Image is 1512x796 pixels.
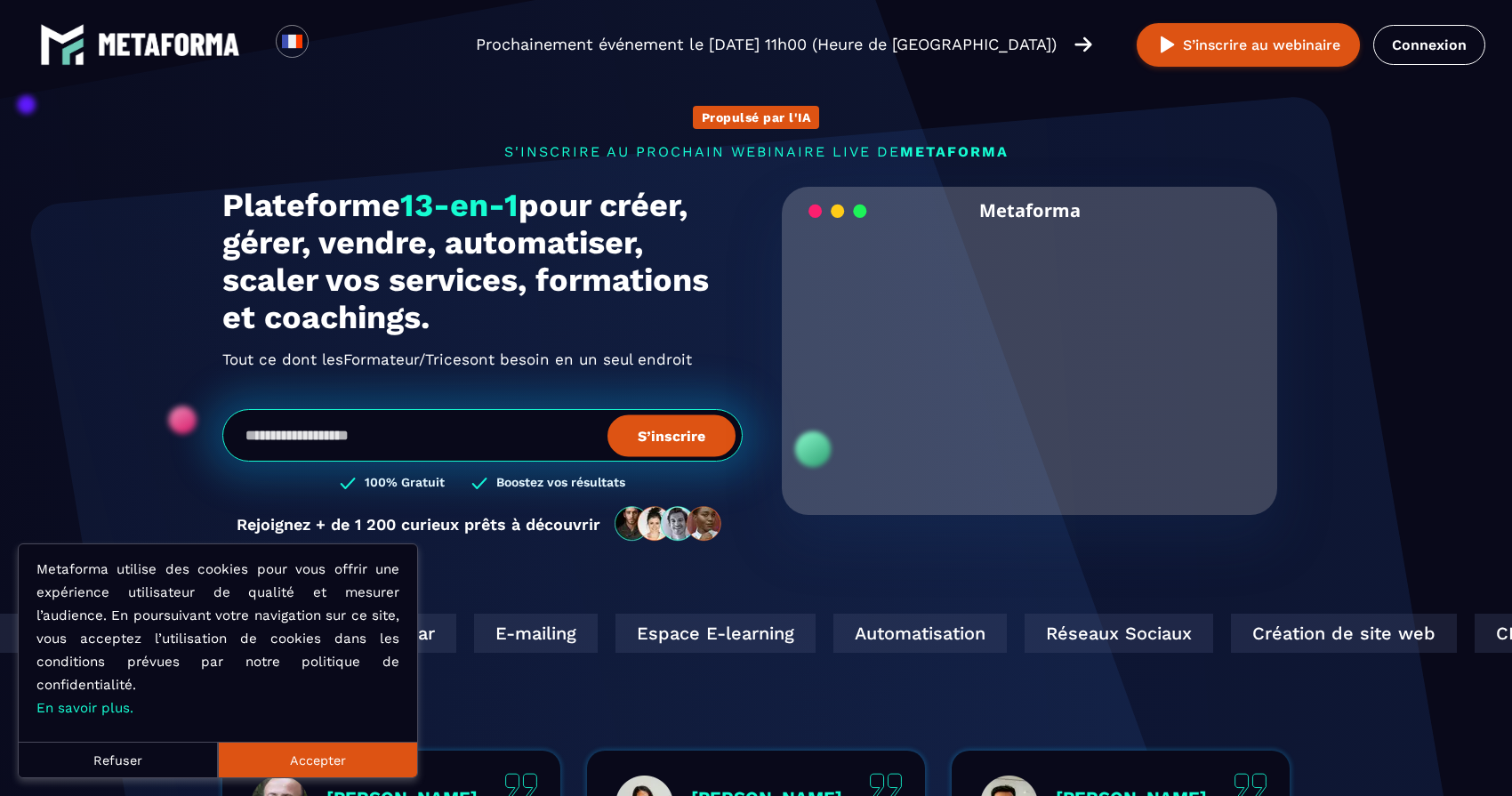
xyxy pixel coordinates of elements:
div: Search for option [309,25,352,64]
p: Prochainement événement le [DATE] 11h00 (Heure de [GEOGRAPHIC_DATA]) [476,32,1057,57]
div: Webinar [318,614,431,653]
h1: Plateforme pour créer, gérer, vendre, automatiser, scaler vos services, formations et coachings. [222,187,743,336]
h3: 100% Gratuit [365,475,445,492]
p: s'inscrire au prochain webinaire live de [222,143,1290,160]
span: METAFORMA [900,143,1009,160]
button: Refuser [19,742,218,777]
a: Connexion [1373,25,1485,65]
span: Formateur/Trices [343,345,470,374]
input: Search for option [324,34,337,55]
div: Réseaux Sociaux [1000,614,1188,653]
button: Accepter [218,742,417,777]
h2: Tout ce dont les ont besoin en un seul endroit [222,345,743,374]
span: 13-en-1 [400,187,519,224]
img: checked [340,475,356,492]
img: fr [281,30,303,52]
img: logo [40,22,84,67]
video: Your browser does not support the video tag. [795,234,1264,468]
button: S’inscrire [607,414,736,456]
div: E-mailing [449,614,573,653]
h3: Boostez vos résultats [496,475,625,492]
a: En savoir plus. [36,700,133,716]
p: Metaforma utilise des cookies pour vous offrir une expérience utilisateur de qualité et mesurer l... [36,558,399,720]
img: logo [98,33,240,56]
p: Propulsé par l'IA [702,110,811,125]
img: arrow-right [1074,35,1092,54]
div: Automatisation [808,614,982,653]
h2: Metaforma [979,187,1081,234]
img: community-people [609,505,728,543]
p: Rejoignez + de 1 200 curieux prêts à découvrir [237,515,600,534]
img: play [1156,34,1178,56]
button: S’inscrire au webinaire [1137,23,1360,67]
div: Création de site web [1206,614,1432,653]
img: loading [808,203,867,220]
div: Espace E-learning [591,614,791,653]
img: checked [471,475,487,492]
